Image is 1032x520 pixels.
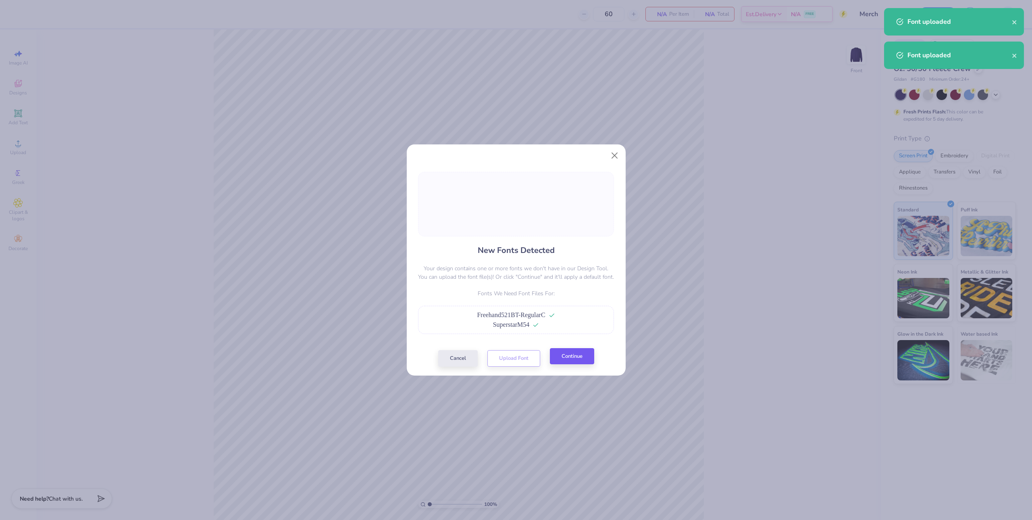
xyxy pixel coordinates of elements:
[418,289,614,298] p: Fonts We Need Font Files For:
[477,311,545,318] span: Freehand521BT-RegularC
[607,148,622,163] button: Close
[493,321,530,328] span: SuperstarM54
[418,264,614,281] p: Your design contains one or more fonts we don't have in our Design Tool. You can upload the font ...
[1012,17,1017,27] button: close
[907,17,1012,27] div: Font uploaded
[1012,50,1017,60] button: close
[438,350,478,367] button: Cancel
[550,348,594,365] button: Continue
[478,244,555,256] h4: New Fonts Detected
[907,50,1012,60] div: Font uploaded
